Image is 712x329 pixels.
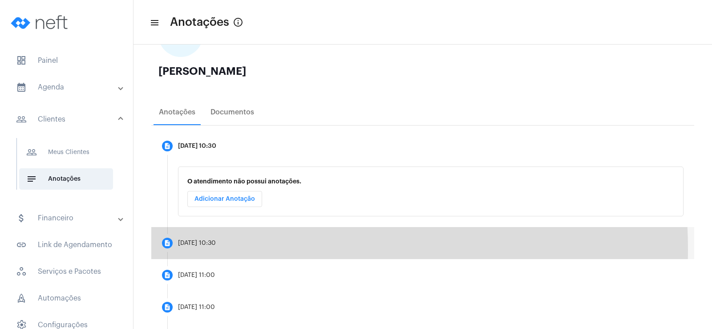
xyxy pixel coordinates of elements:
mat-icon: description [164,272,171,279]
span: Link de Agendamento [9,234,124,256]
mat-expansion-panel-header: sidenav iconAgenda [5,77,133,98]
img: logo-neft-novo-2.png [7,4,74,40]
span: Anotações [19,168,113,190]
mat-icon: sidenav icon [26,147,37,158]
span: Automações [9,288,124,309]
div: Anotações [159,108,195,116]
span: Serviços e Pacotes [9,261,124,282]
mat-expansion-panel-header: sidenav iconFinanceiro [5,207,133,229]
div: [DATE] 11:00 [178,272,215,279]
p: O atendimento não possui anotações. [187,178,674,185]
mat-icon: sidenav icon [16,240,27,250]
mat-icon: sidenav icon [16,82,27,93]
span: sidenav icon [16,293,27,304]
mat-panel-title: Clientes [16,114,119,125]
mat-icon: info_outlined [233,17,243,28]
mat-panel-title: Agenda [16,82,119,93]
mat-icon: sidenav icon [26,174,37,184]
div: Documentos [210,108,254,116]
div: [DATE] 10:30 [178,240,216,247]
mat-icon: sidenav icon [16,213,27,223]
mat-expansion-panel-header: sidenav iconClientes [5,105,133,134]
mat-panel-title: Financeiro [16,213,119,223]
span: Meus Clientes [19,142,113,163]
mat-icon: description [164,142,171,150]
div: [DATE] 11:00 [178,304,215,311]
span: sidenav icon [16,55,27,66]
span: sidenav icon [16,266,27,277]
span: Adicionar Anotação [194,196,255,202]
mat-icon: description [164,240,171,247]
div: [DATE] 10:30 [178,143,216,150]
span: Anotações [170,15,229,29]
span: Painel [9,50,124,71]
mat-icon: description [164,304,171,311]
mat-icon: sidenav icon [16,114,27,125]
mat-icon: sidenav icon [150,17,158,28]
div: sidenav iconClientes [5,134,133,202]
div: [PERSON_NAME] [158,66,687,77]
button: Adicionar Anotação [187,191,262,207]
